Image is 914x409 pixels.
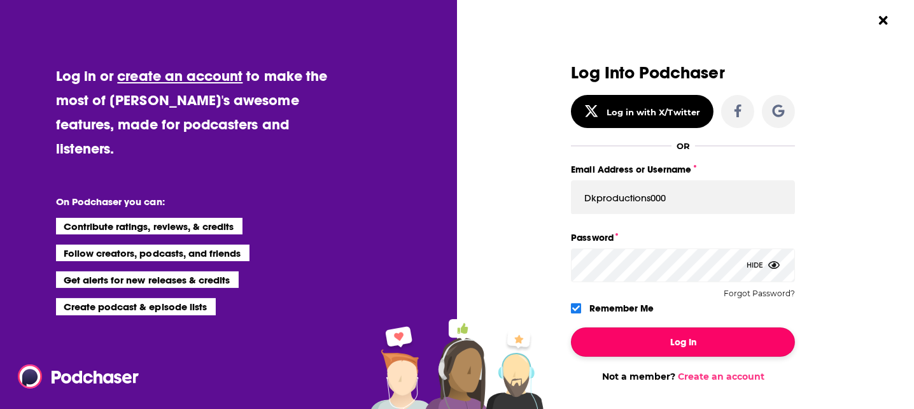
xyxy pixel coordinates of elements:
[117,67,243,85] a: create an account
[56,245,250,261] li: Follow creators, podcasts, and friends
[678,371,764,382] a: Create an account
[18,364,130,389] a: Podchaser - Follow, Share and Rate Podcasts
[56,298,216,315] li: Create podcast & episode lists
[724,289,795,298] button: Forgot Password?
[571,327,795,357] button: Log In
[18,364,140,389] img: Podchaser - Follow, Share and Rate Podcasts
[571,371,795,382] div: Not a member?
[747,248,780,282] div: Hide
[571,95,714,128] button: Log in with X/Twitter
[589,300,654,317] label: Remember Me
[56,218,243,234] li: Contribute ratings, reviews, & credits
[607,107,700,117] div: Log in with X/Twitter
[571,180,795,215] input: Email Address or Username
[871,8,896,32] button: Close Button
[56,271,239,288] li: Get alerts for new releases & credits
[571,229,795,246] label: Password
[571,64,795,82] h3: Log Into Podchaser
[571,161,795,178] label: Email Address or Username
[677,141,690,151] div: OR
[56,196,311,208] li: On Podchaser you can:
